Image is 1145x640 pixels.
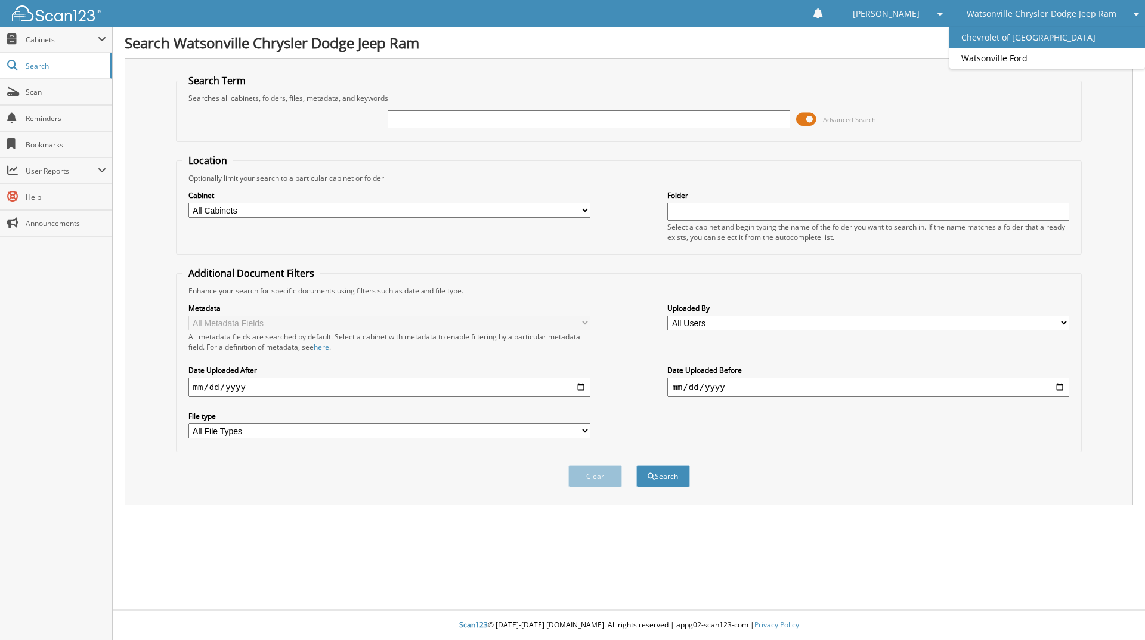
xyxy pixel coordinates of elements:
button: Search [636,465,690,487]
label: File type [188,411,590,421]
label: Uploaded By [667,303,1069,313]
span: Cabinets [26,35,98,45]
div: Select a cabinet and begin typing the name of the folder you want to search in. If the name match... [667,222,1069,242]
img: scan123-logo-white.svg [12,5,101,21]
span: [PERSON_NAME] [853,10,920,17]
a: Chevrolet of [GEOGRAPHIC_DATA] [949,27,1145,48]
label: Cabinet [188,190,590,200]
legend: Search Term [182,74,252,87]
h1: Search Watsonville Chrysler Dodge Jeep Ram [125,33,1133,52]
span: Search [26,61,104,71]
label: Metadata [188,303,590,313]
span: Advanced Search [823,115,876,124]
button: Clear [568,465,622,487]
span: Bookmarks [26,140,106,150]
span: Reminders [26,113,106,123]
a: Privacy Policy [754,620,799,630]
div: All metadata fields are searched by default. Select a cabinet with metadata to enable filtering b... [188,332,590,352]
span: Scan [26,87,106,97]
label: Date Uploaded Before [667,365,1069,375]
div: © [DATE]-[DATE] [DOMAIN_NAME]. All rights reserved | appg02-scan123-com | [113,611,1145,640]
a: Watsonville Ford [949,48,1145,69]
label: Date Uploaded After [188,365,590,375]
span: Scan123 [459,620,488,630]
span: Help [26,192,106,202]
div: Searches all cabinets, folders, files, metadata, and keywords [182,93,1076,103]
input: start [188,378,590,397]
input: end [667,378,1069,397]
span: User Reports [26,166,98,176]
a: here [314,342,329,352]
legend: Location [182,154,233,167]
div: Enhance your search for specific documents using filters such as date and file type. [182,286,1076,296]
span: Watsonville Chrysler Dodge Jeep Ram [967,10,1116,17]
span: Announcements [26,218,106,228]
div: Optionally limit your search to a particular cabinet or folder [182,173,1076,183]
label: Folder [667,190,1069,200]
legend: Additional Document Filters [182,267,320,280]
iframe: Chat Widget [1085,583,1145,640]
